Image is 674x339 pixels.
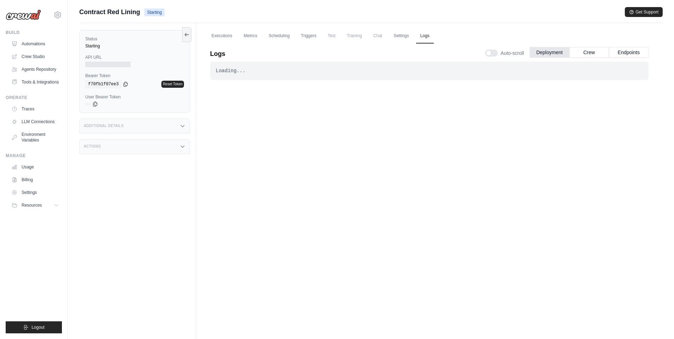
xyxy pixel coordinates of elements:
span: Contract Red Lining [79,7,140,17]
button: Resources [8,200,62,211]
span: Resources [22,202,42,208]
a: Tools & Integrations [8,76,62,88]
span: Starting [144,8,165,16]
button: Endpoints [609,47,649,58]
a: Scheduling [264,29,294,44]
h3: Additional Details [84,124,123,128]
label: Status [85,36,184,42]
iframe: Chat Widget [639,305,674,339]
h3: Actions [84,144,101,149]
button: Get Support [625,7,663,17]
button: Deployment [530,47,569,58]
span: Chat is not available until the deployment is complete [369,29,386,43]
div: Manage [6,153,62,159]
p: Logs [210,49,225,59]
a: Automations [8,38,62,50]
a: Billing [8,174,62,185]
img: Logo [6,10,41,20]
a: Triggers [297,29,321,44]
label: Bearer Token [85,73,184,79]
label: User Bearer Token [85,94,184,100]
a: Traces [8,103,62,115]
span: Auto-scroll [501,50,524,57]
a: Usage [8,161,62,173]
div: Starting [85,43,184,49]
code: f70fb1f07ee3 [85,80,121,88]
a: Logs [416,29,434,44]
a: Executions [207,29,237,44]
span: Training is not available until the deployment is complete [342,29,366,43]
div: Operate [6,95,62,100]
button: Crew [569,47,609,58]
span: Test [323,29,340,43]
div: Build [6,30,62,35]
a: Settings [389,29,413,44]
span: Logout [31,324,45,330]
button: Logout [6,321,62,333]
a: Agents Repository [8,64,62,75]
a: Reset Token [161,81,184,88]
a: LLM Connections [8,116,62,127]
div: Loading... [216,67,643,74]
a: Environment Variables [8,129,62,146]
label: API URL [85,54,184,60]
a: Metrics [240,29,262,44]
a: Settings [8,187,62,198]
a: Crew Studio [8,51,62,62]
